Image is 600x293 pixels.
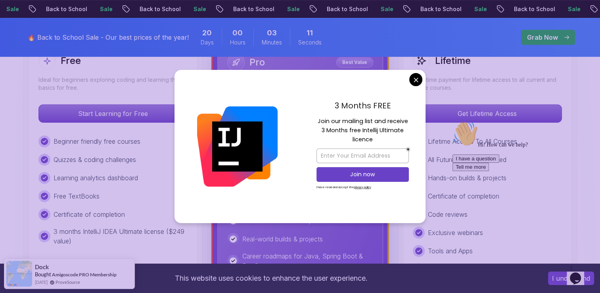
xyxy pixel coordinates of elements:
[298,39,322,46] span: Seconds
[428,191,499,201] p: Certificate of completion
[548,272,594,285] button: Accept cookies
[54,137,140,146] p: Beginner friendly free courses
[202,27,212,39] span: 20 Days
[428,155,506,164] p: All Future Courses Included
[337,58,372,66] p: Best Value
[307,27,313,39] span: 11 Seconds
[428,173,506,183] p: Hands-on builds & projects
[201,39,214,46] span: Days
[3,3,29,29] img: :wave:
[186,5,211,13] p: Sale
[373,5,399,13] p: Sale
[38,5,92,13] p: Back to School
[413,105,562,122] p: Get Lifetime Access
[6,270,536,287] div: This website uses cookies to enhance the user experience.
[506,5,560,13] p: Back to School
[3,24,79,30] span: Hi! How can we help?
[319,5,373,13] p: Back to School
[428,246,473,256] p: Tools and Apps
[267,27,277,39] span: 3 Minutes
[54,227,188,246] p: 3 months IntelliJ IDEA Ultimate license ($249 value)
[54,173,138,183] p: Learning analytics dashboard
[35,279,48,285] span: [DATE]
[54,155,136,164] p: Quizzes & coding challenges
[38,76,188,92] p: Ideal for beginners exploring coding and learning the basics for free.
[413,76,562,92] p: One-time payment for lifetime access to all current and future courses.
[560,5,586,13] p: Sale
[35,271,51,278] span: Bought
[35,264,49,270] span: Dock
[6,261,32,287] img: provesource social proof notification image
[242,234,323,244] p: Real-world builds & projects
[38,110,188,118] a: Start Learning for Free
[242,251,373,270] p: Career roadmaps for Java, Spring Boot & DevOps
[3,3,146,53] div: 👋Hi! How can we help?I have a questionTell me more
[132,5,186,13] p: Back to School
[3,37,50,45] button: I have a question
[249,56,265,69] h2: Pro
[52,272,117,278] a: Amigoscode PRO Membership
[262,39,282,46] span: Minutes
[54,210,125,219] p: Certificate of completion
[56,279,80,285] a: ProveSource
[27,33,189,42] p: 🔥 Back to School Sale - Our best prices of the year!
[39,105,187,122] p: Start Learning for Free
[92,5,118,13] p: Sale
[428,137,517,146] p: Lifetime Access To All Courses
[567,261,592,285] iframe: chat widget
[61,54,81,67] h2: Free
[527,33,558,42] p: Grab Now
[467,5,492,13] p: Sale
[413,110,562,118] a: Get Lifetime Access
[226,5,280,13] p: Back to School
[38,104,188,123] button: Start Learning for Free
[3,45,40,53] button: Tell me more
[230,39,245,46] span: Hours
[232,27,243,39] span: 0 Hours
[428,228,483,237] p: Exclusive webinars
[280,5,305,13] p: Sale
[428,210,468,219] p: Code reviews
[413,5,467,13] p: Back to School
[413,104,562,123] button: Get Lifetime Access
[435,54,471,67] h2: Lifetime
[449,118,592,257] iframe: chat widget
[54,191,100,201] p: Free TextBooks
